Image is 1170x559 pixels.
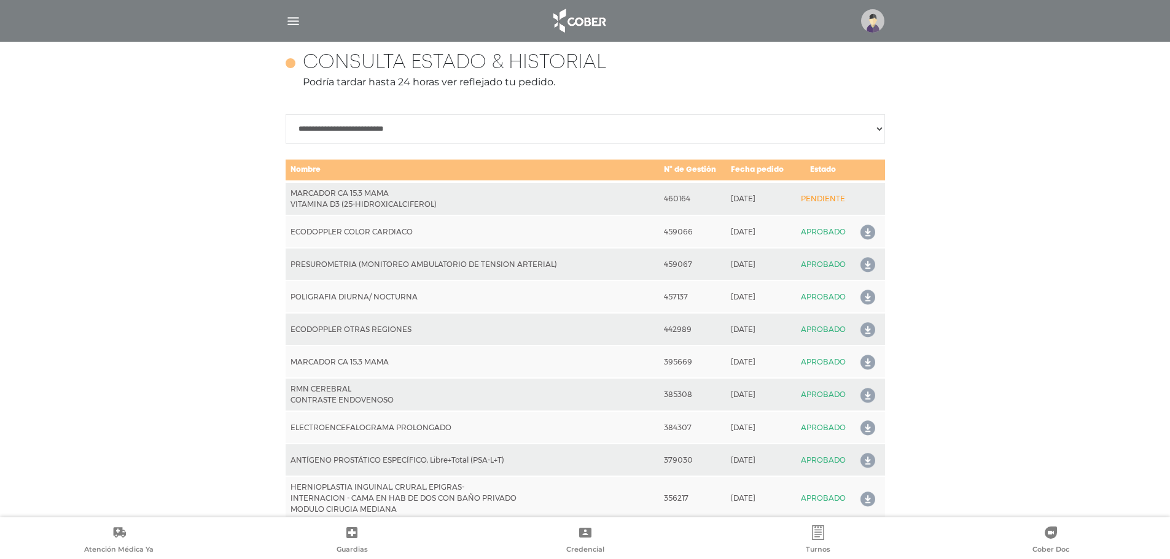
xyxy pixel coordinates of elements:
h4: Consulta estado & historial [303,52,606,75]
td: APROBADO [794,378,852,411]
td: ECODOPPLER COLOR CARDIACO [286,215,659,248]
td: 356217 [659,476,726,520]
span: Cober Doc [1032,545,1069,556]
td: PENDIENTE [794,182,852,215]
td: [DATE] [726,280,794,313]
td: [DATE] [726,411,794,444]
a: Cober Doc [935,525,1168,557]
td: APROBADO [794,248,852,280]
td: APROBADO [794,215,852,248]
td: Fecha pedido [726,159,794,182]
td: 385308 [659,378,726,411]
span: Guardias [337,545,368,556]
a: Credencial [469,525,701,557]
td: APROBADO [794,476,852,520]
td: 395669 [659,345,726,378]
td: ANTÍGENO PROSTÁTICO ESPECÍFICO, Libre+Total (PSA-L+T) [286,444,659,476]
td: Estado [794,159,852,182]
td: APROBADO [794,444,852,476]
td: HERNIOPLASTIA INGUINAL, CRURAL, EPIGRAS- INTERNACION - CAMA EN HAB DE DOS CON BAÑO PRIVADO MODULO... [286,476,659,520]
img: Cober_menu-lines-white.svg [286,13,301,29]
td: POLIGRAFIA DIURNA/ NOCTURNA [286,280,659,313]
td: 442989 [659,313,726,345]
img: profile-placeholder.svg [861,9,884,33]
td: N° de Gestión [659,159,726,182]
span: Credencial [566,545,604,556]
td: APROBADO [794,411,852,444]
td: PRESUROMETRIA (MONITOREO AMBULATORIO DE TENSION ARTERIAL) [286,248,659,280]
a: Atención Médica Ya [2,525,235,557]
td: MARCADOR CA 15,3 MAMA [286,345,659,378]
a: Turnos [701,525,934,557]
span: Atención Médica Ya [84,545,154,556]
td: 460164 [659,182,726,215]
td: 384307 [659,411,726,444]
td: [DATE] [726,378,794,411]
td: [DATE] [726,476,794,520]
td: [DATE] [726,182,794,215]
td: [DATE] [726,444,794,476]
td: APROBADO [794,313,852,345]
td: [DATE] [726,313,794,345]
td: APROBADO [794,345,852,378]
img: logo_cober_home-white.png [547,6,611,36]
td: 459066 [659,215,726,248]
td: ECODOPPLER OTRAS REGIONES [286,313,659,345]
td: 379030 [659,444,726,476]
td: [DATE] [726,215,794,248]
td: RMN CEREBRAL CONTRASTE ENDOVENOSO [286,378,659,411]
td: ELECTROENCEFALOGRAMA PROLONGADO [286,411,659,444]
a: Guardias [235,525,468,557]
td: [DATE] [726,248,794,280]
span: Turnos [806,545,830,556]
td: APROBADO [794,280,852,313]
td: MARCADOR CA 15,3 MAMA VITAMINA D3 (25-HIDROXICALCIFEROL) [286,182,659,215]
td: 459067 [659,248,726,280]
p: Podría tardar hasta 24 horas ver reflejado tu pedido. [286,75,885,90]
td: Nombre [286,159,659,182]
td: [DATE] [726,345,794,378]
td: 457137 [659,280,726,313]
